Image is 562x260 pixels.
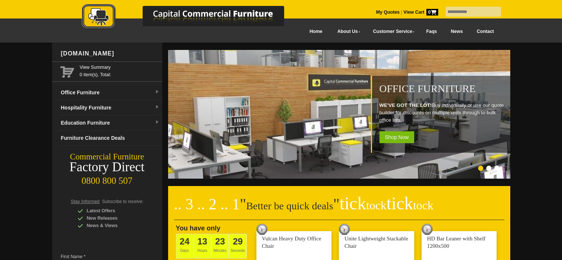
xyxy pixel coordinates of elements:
[58,43,162,65] div: [DOMAIN_NAME]
[155,120,159,125] img: dropdown
[168,175,512,180] a: Office Furniture WE'VE GOT THE LOT!Buy individually or use our quote builder for discounts on mul...
[366,199,386,212] span: tock
[333,196,433,213] span: "
[52,152,162,162] div: Commercial Furniture
[58,115,162,131] a: Education Furnituredropdown
[419,23,444,40] a: Faqs
[339,224,350,235] img: tick tock deal clock
[486,166,491,171] li: Page dot 2
[80,64,159,71] a: View Summary
[102,199,143,204] span: Subscribe to receive:
[174,198,504,220] h2: Better be quick deals
[52,172,162,186] div: 0800 800 507
[403,10,438,15] strong: View Cart
[168,50,512,179] img: Office Furniture
[478,166,483,171] li: Page dot 1
[426,9,438,16] span: 0
[78,207,148,215] div: Latest Offers
[379,131,415,143] span: Shop Now
[376,10,400,15] a: My Quotes
[180,236,190,246] span: 24
[78,222,148,229] div: News & Views
[58,131,162,146] a: Furniture Clearance Deals
[413,199,433,212] span: tock
[402,10,438,15] a: View Cart0
[80,64,159,77] span: 0 item(s), Total:
[176,224,221,232] span: You have only
[176,234,194,259] span: Days
[379,83,507,94] h1: Office Furniture
[71,199,100,204] span: Stay Informed
[61,4,320,31] img: Capital Commercial Furniture Logo
[379,102,507,124] p: Buy individually or use our quote builder for discounts on multiple units through to bulk office ...
[422,224,433,235] img: tick tock deal clock
[340,193,433,213] span: tick tick
[58,85,162,100] a: Office Furnituredropdown
[197,236,207,246] span: 13
[174,196,240,213] span: .. 3 .. 2 .. 1
[444,23,470,40] a: News
[155,90,159,94] img: dropdown
[240,196,246,213] span: "
[329,23,365,40] a: About Us
[365,23,419,40] a: Customer Service
[215,236,225,246] span: 23
[470,23,501,40] a: Contact
[256,224,268,235] img: tick tock deal clock
[194,234,211,259] span: Hours
[233,236,243,246] span: 29
[58,100,162,115] a: Hospitality Furnituredropdown
[379,102,432,108] strong: WE'VE GOT THE LOT!
[61,4,320,33] a: Capital Commercial Furniture Logo
[211,234,229,259] span: Minutes
[52,162,162,172] div: Factory Direct
[78,215,148,222] div: New Releases
[494,166,500,171] li: Page dot 3
[229,234,247,259] span: Seconds
[155,105,159,109] img: dropdown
